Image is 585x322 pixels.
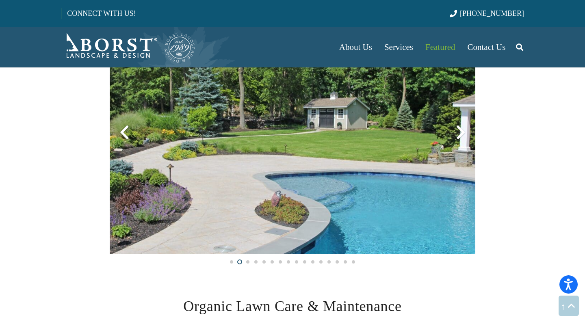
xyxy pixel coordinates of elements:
[61,4,141,23] a: CONNECT WITH US!
[460,9,524,17] span: [PHONE_NUMBER]
[461,27,512,67] a: Contact Us
[333,27,378,67] a: About Us
[559,296,579,316] a: Back to top
[110,295,475,317] h2: Organic Lawn Care & Maintenance
[511,37,528,57] a: Search
[450,9,524,17] a: [PHONE_NUMBER]
[378,27,419,67] a: Services
[419,27,461,67] a: Featured
[468,42,506,52] span: Contact Us
[61,31,196,63] a: Borst-Logo
[339,42,372,52] span: About Us
[384,42,413,52] span: Services
[425,42,455,52] span: Featured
